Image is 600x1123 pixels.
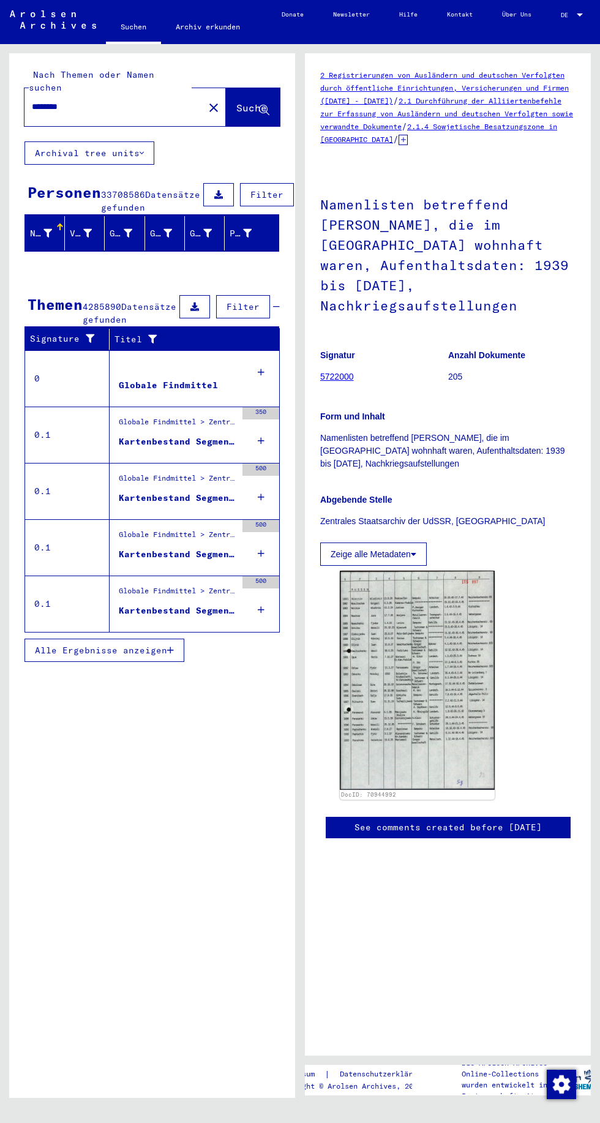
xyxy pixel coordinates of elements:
button: Archival tree units [24,141,154,165]
a: See comments created before [DATE] [354,821,542,834]
button: Suche [226,88,280,126]
span: DE [561,12,574,18]
div: Globale Findmittel > Zentrale Namenkartei > Karteikarten, die im Rahmen der sequentiellen Massend... [119,416,236,434]
span: Filter [227,301,260,312]
div: Vorname [70,227,92,240]
img: Arolsen_neg.svg [10,10,96,29]
mat-header-cell: Vorname [65,216,105,250]
div: Kartenbestand Segment 1 [119,604,236,617]
a: 2 Registrierungen von Ausländern und deutschen Verfolgten durch öffentliche Einrichtungen, Versic... [320,70,569,105]
div: Titel [114,329,268,349]
a: 5722000 [320,372,354,381]
td: 0.1 [25,519,110,576]
div: Nachname [30,223,67,243]
a: Archiv erkunden [161,12,255,42]
a: DocID: 70944992 [341,791,396,798]
button: Zeige alle Metadaten [320,543,427,566]
div: Geburtsname [110,223,147,243]
b: Abgebende Stelle [320,495,392,505]
mat-header-cell: Geburtsname [105,216,144,250]
div: Globale Findmittel > Zentrale Namenkartei > phonetisch sortierte Hinweiskarten, die für die Digit... [119,585,236,603]
div: Zustimmung ändern [546,1069,576,1099]
span: 4285890 [83,301,121,312]
span: Alle Ergebnisse anzeigen [35,645,167,656]
span: Datensätze gefunden [83,301,176,325]
td: 0.1 [25,407,110,463]
div: 500 [242,520,279,532]
div: 350 [242,407,279,419]
p: Zentrales Staatsarchiv der UdSSR, [GEOGRAPHIC_DATA] [320,515,576,528]
mat-header-cell: Geburtsdatum [185,216,225,250]
mat-header-cell: Prisoner # [225,216,279,250]
p: 205 [448,370,576,383]
span: / [393,95,399,106]
a: 2.1.4 Sowjetische Besatzungszone in [GEOGRAPHIC_DATA] [320,122,557,144]
span: / [393,133,399,145]
button: Filter [216,295,270,318]
img: Zustimmung ändern [547,1070,576,1099]
div: Geburtsdatum [190,223,227,243]
a: Suchen [106,12,161,44]
span: Datensätze gefunden [101,189,200,213]
div: Kartenbestand Segment 1 [119,492,236,505]
div: Globale Findmittel > Zentrale Namenkartei > Hinweiskarten und Originale, die in T/D-Fällen aufgef... [119,473,236,490]
button: Clear [201,95,226,119]
span: / [402,121,407,132]
div: Prisoner # [230,223,267,243]
a: 2.1 Durchführung der Alliiertenbefehle zur Erfassung von Ausländern und deutschen Verfolgten sowi... [320,96,573,131]
p: Namenlisten betreffend [PERSON_NAME], die im [GEOGRAPHIC_DATA] wohnhaft waren, Aufenthaltsdaten: ... [320,432,576,470]
span: Filter [250,189,283,200]
span: Suche [236,102,267,114]
td: 0.1 [25,576,110,632]
td: 0.1 [25,463,110,519]
mat-header-cell: Geburt‏ [145,216,185,250]
a: Datenschutzerklärung [330,1068,440,1081]
td: 0 [25,350,110,407]
p: wurden entwickelt in Partnerschaft mit [462,1080,555,1102]
b: Form und Inhalt [320,411,385,421]
div: Globale Findmittel > Zentrale Namenkartei > Karten, die während oder unmittelbar vor der sequenti... [119,529,236,546]
div: Geburt‏ [150,223,187,243]
img: 001.jpg [340,571,495,790]
div: Prisoner # [230,227,252,240]
div: | [276,1068,440,1081]
div: Globale Findmittel [119,379,218,392]
div: Signature [30,329,112,349]
b: Anzahl Dokumente [448,350,525,360]
mat-label: Nach Themen oder Namen suchen [29,69,154,93]
div: Geburtsname [110,227,132,240]
div: Geburt‏ [150,227,172,240]
p: Die Arolsen Archives Online-Collections [462,1057,555,1080]
div: Kartenbestand Segment 1 [119,435,236,448]
button: Alle Ergebnisse anzeigen [24,639,184,662]
span: 33708586 [101,189,145,200]
div: Themen [28,293,83,315]
div: Personen [28,181,101,203]
div: Signature [30,332,100,345]
div: Geburtsdatum [190,227,212,240]
div: Nachname [30,227,52,240]
h1: Namenlisten betreffend [PERSON_NAME], die im [GEOGRAPHIC_DATA] wohnhaft waren, Aufenthaltsdaten: ... [320,176,576,331]
b: Signatur [320,350,355,360]
mat-icon: close [206,100,221,115]
div: 500 [242,464,279,476]
div: Titel [114,333,255,346]
div: Kartenbestand Segment 1 [119,548,236,561]
button: Filter [240,183,294,206]
div: Vorname [70,223,107,243]
p: Copyright © Arolsen Archives, 2021 [276,1081,440,1092]
div: 500 [242,576,279,588]
mat-header-cell: Nachname [25,216,65,250]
